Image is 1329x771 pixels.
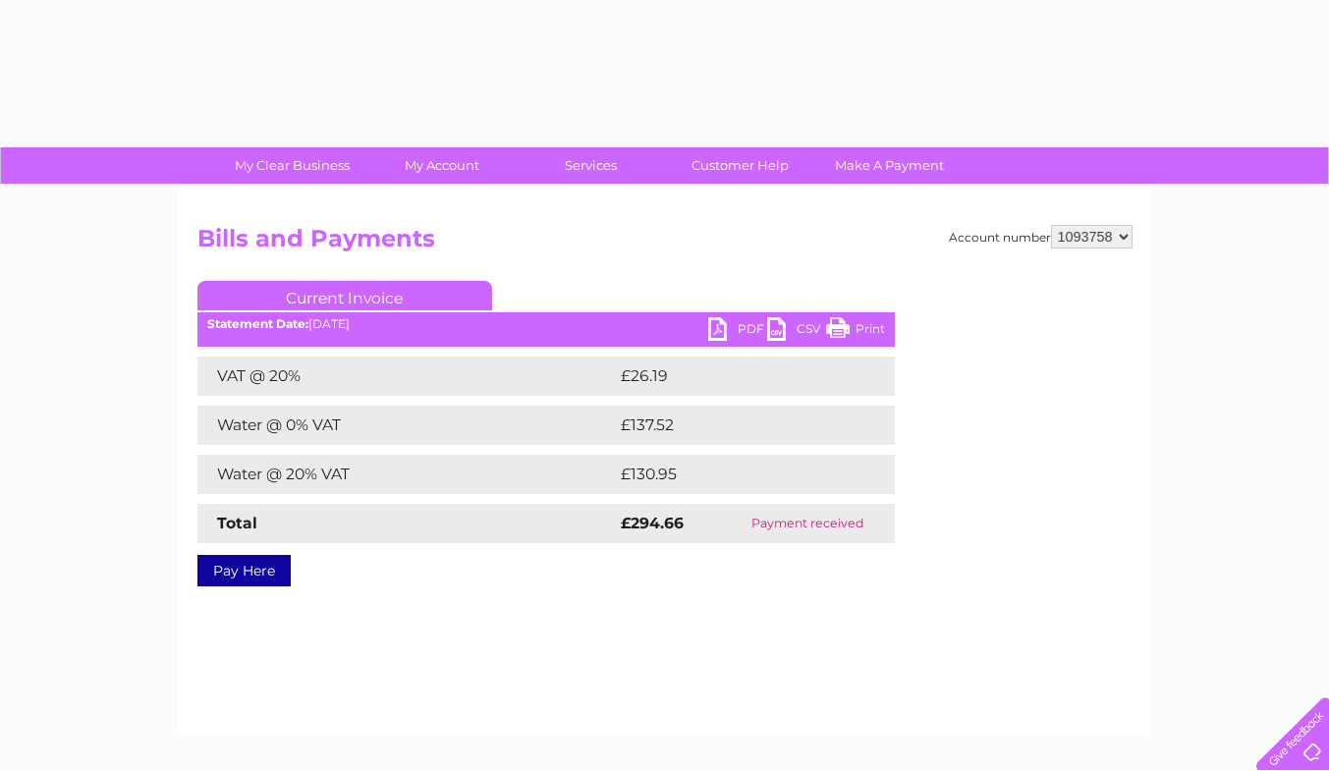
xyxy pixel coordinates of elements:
[708,317,767,346] a: PDF
[767,317,826,346] a: CSV
[616,406,858,445] td: £137.52
[197,317,895,331] div: [DATE]
[826,317,885,346] a: Print
[616,455,858,494] td: £130.95
[360,147,523,184] a: My Account
[197,281,492,310] a: Current Invoice
[197,555,291,586] a: Pay Here
[720,504,895,543] td: Payment received
[197,455,616,494] td: Water @ 20% VAT
[621,514,684,532] strong: £294.66
[197,225,1133,262] h2: Bills and Payments
[659,147,821,184] a: Customer Help
[207,316,308,331] b: Statement Date:
[217,514,257,532] strong: Total
[197,406,616,445] td: Water @ 0% VAT
[808,147,970,184] a: Make A Payment
[211,147,373,184] a: My Clear Business
[949,225,1133,248] div: Account number
[510,147,672,184] a: Services
[197,357,616,396] td: VAT @ 20%
[616,357,854,396] td: £26.19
